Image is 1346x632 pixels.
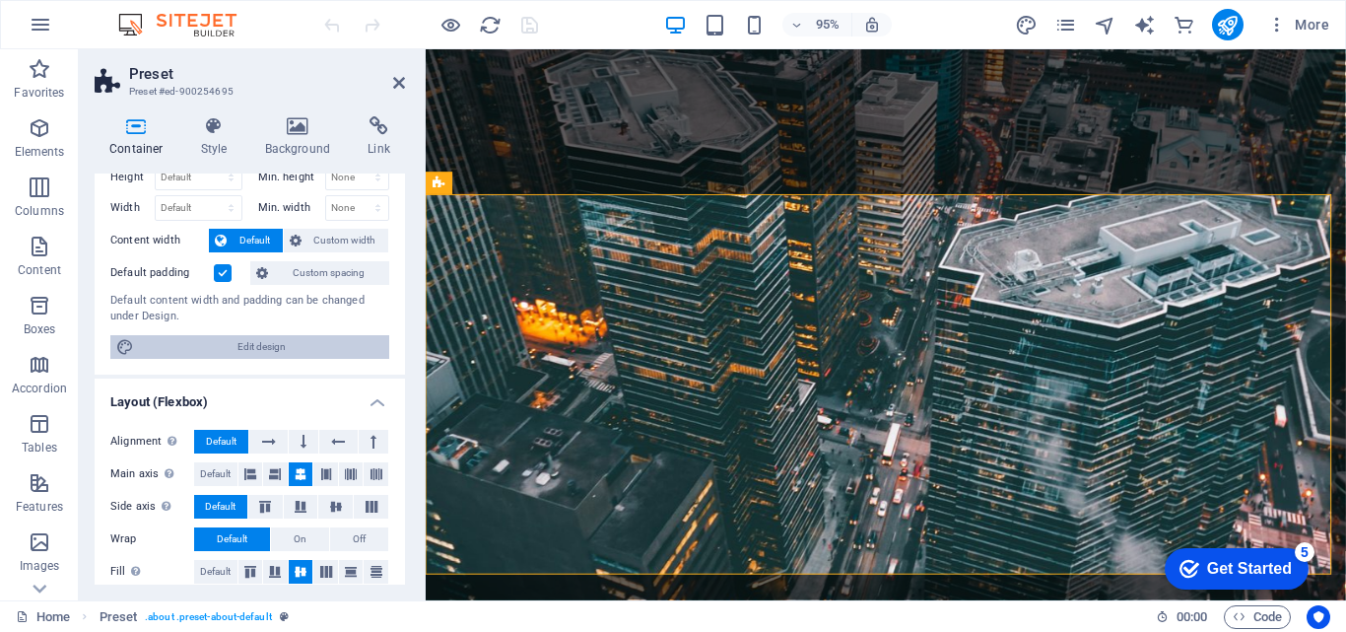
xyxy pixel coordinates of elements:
[1224,605,1291,629] button: Code
[110,229,209,252] label: Content width
[1190,609,1193,624] span: :
[1015,13,1039,36] button: design
[330,527,388,551] button: Off
[200,462,231,486] span: Default
[1259,9,1337,40] button: More
[353,527,366,551] span: Off
[110,202,155,213] label: Width
[274,261,383,285] span: Custom spacing
[110,495,194,519] label: Side axis
[271,527,329,551] button: On
[194,462,237,486] button: Default
[233,229,277,252] span: Default
[812,13,843,36] h6: 95%
[478,13,502,36] button: reload
[24,321,56,337] p: Boxes
[438,13,462,36] button: Click here to leave preview mode and continue editing
[1173,13,1196,36] button: commerce
[1094,13,1117,36] button: navigator
[16,10,160,51] div: Get Started 5 items remaining, 0% complete
[110,261,214,285] label: Default padding
[1267,15,1329,35] span: More
[113,13,261,36] img: Editor Logo
[95,379,405,414] h4: Layout (Flexbox)
[284,229,389,252] button: Custom width
[1233,605,1282,629] span: Code
[146,4,166,24] div: 5
[258,172,325,182] label: Min. height
[1133,14,1156,36] i: AI Writer
[110,560,194,584] label: Fill
[58,22,143,39] div: Get Started
[95,116,186,158] h4: Container
[479,14,502,36] i: Reload page
[1156,605,1208,629] h6: Session time
[194,430,248,454] button: Default
[209,229,283,252] button: Default
[194,560,237,584] button: Default
[1212,9,1244,40] button: publish
[1054,13,1078,36] button: pages
[1216,14,1239,36] i: Publish
[186,116,250,158] h4: Style
[20,558,60,574] p: Images
[140,335,383,359] span: Edit design
[194,527,270,551] button: Default
[145,605,272,629] span: . about .preset-about-default
[110,293,389,325] div: Default content width and padding can be changed under Design.
[1015,14,1038,36] i: Design (Ctrl+Alt+Y)
[18,262,61,278] p: Content
[100,605,289,629] nav: breadcrumb
[250,261,389,285] button: Custom spacing
[110,527,194,551] label: Wrap
[15,144,65,160] p: Elements
[110,335,389,359] button: Edit design
[110,430,194,454] label: Alignment
[200,560,231,584] span: Default
[194,495,247,519] button: Default
[1094,14,1116,36] i: Navigator
[280,611,289,622] i: This element is a customizable preset
[294,527,306,551] span: On
[16,605,70,629] a: Click to cancel selection. Double-click to open Pages
[1054,14,1077,36] i: Pages (Ctrl+Alt+S)
[782,13,852,36] button: 95%
[100,605,138,629] span: Click to select. Double-click to edit
[129,65,405,83] h2: Preset
[129,83,366,101] h3: Preset #ed-900254695
[353,116,405,158] h4: Link
[258,202,325,213] label: Min. width
[12,381,67,396] p: Accordion
[1173,14,1195,36] i: Commerce
[14,85,64,101] p: Favorites
[206,430,236,454] span: Default
[863,16,881,34] i: On resize automatically adjust zoom level to fit chosen device.
[1307,605,1330,629] button: Usercentrics
[110,172,155,182] label: Height
[22,440,57,456] p: Tables
[110,462,194,486] label: Main axis
[217,527,247,551] span: Default
[1133,13,1157,36] button: text_generator
[16,499,63,515] p: Features
[205,495,236,519] span: Default
[1177,605,1207,629] span: 00 00
[307,229,383,252] span: Custom width
[15,203,64,219] p: Columns
[250,116,354,158] h4: Background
